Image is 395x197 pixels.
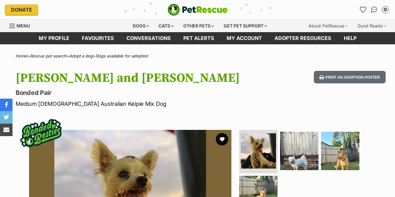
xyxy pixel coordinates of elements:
[120,32,177,44] a: conversations
[369,5,379,15] a: Conversations
[16,71,241,85] h1: [PERSON_NAME] and [PERSON_NAME]
[219,20,271,32] div: Get pet support
[371,7,378,13] img: chat-41dd97257d64d25036548639549fe6c8038ab92f7586957e7f3b1b290dea8141.svg
[358,5,368,15] a: Favourites
[17,23,30,28] span: Menu
[69,53,93,58] a: Adopt a dog
[216,133,228,145] button: favourite
[353,20,390,32] div: Good Reads
[314,71,386,84] button: Print an adoption poster
[16,108,66,158] img: bonded besties
[32,32,76,44] a: My profile
[168,4,228,16] a: PetRescue
[241,133,276,169] img: Photo of Cleo And Suki
[380,5,390,15] button: My account
[16,88,241,97] p: Bonded Pair
[321,132,359,170] img: Photo of Cleo And Suki
[9,20,34,31] a: Menu
[76,32,120,44] a: Favourites
[16,100,241,108] p: Medium [DEMOGRAPHIC_DATA] Australian Kelpie Mix Dog
[304,20,352,32] div: About PetRescue
[154,20,178,32] div: Cats
[5,4,38,15] a: Donate
[16,53,27,58] a: Home
[358,5,390,15] ul: Account quick links
[168,4,228,16] img: logo-e224e6f780fb5917bec1dbf3a21bbac754714ae5b6737aabdf751b685950b380.svg
[128,20,153,32] div: Dogs
[268,32,338,44] a: Adopter resources
[382,7,388,13] div: O
[96,53,148,58] a: Dogs available for adoption
[179,20,218,32] div: Other pets
[220,32,268,44] a: My account
[177,32,220,44] a: Pet alerts
[30,53,66,58] a: Rescue pet search
[338,32,363,44] a: Help
[280,132,318,170] img: Photo of Cleo And Suki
